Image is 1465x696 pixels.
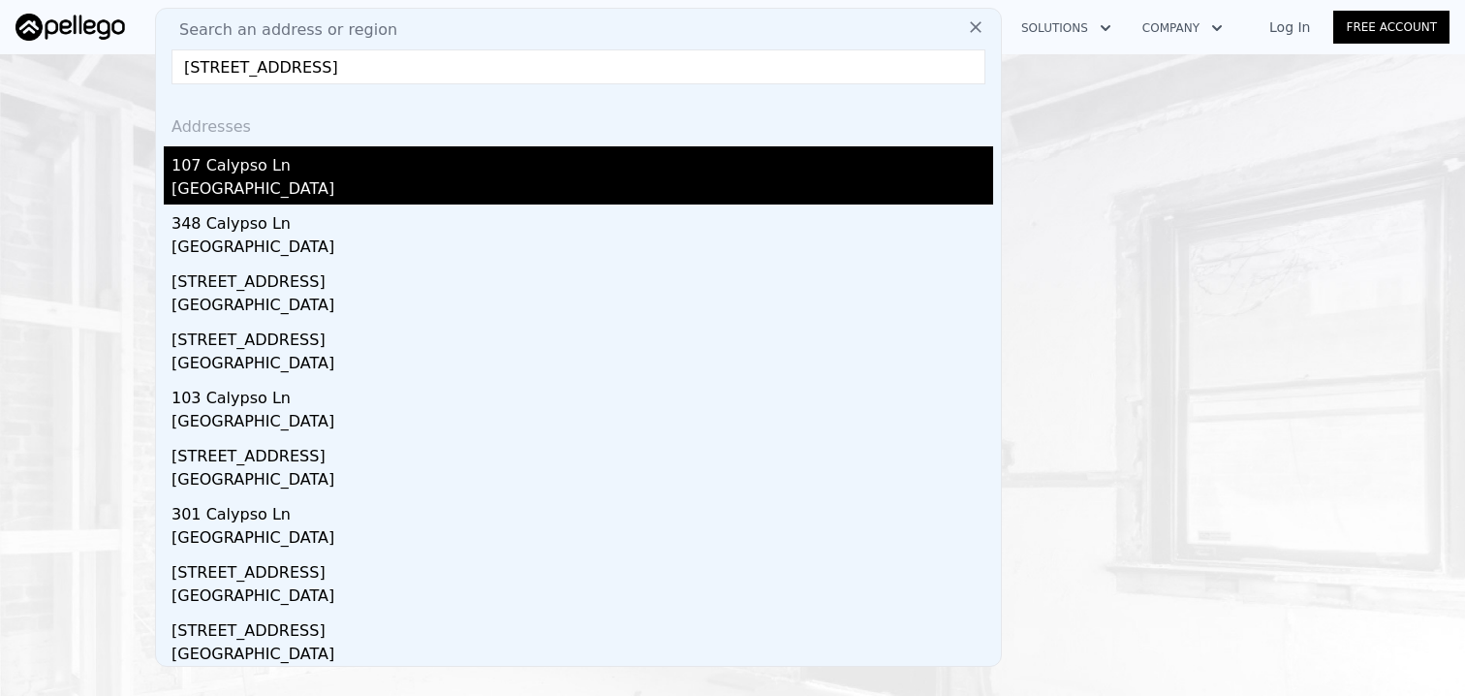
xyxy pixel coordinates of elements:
[164,100,993,146] div: Addresses
[1333,11,1449,44] a: Free Account
[171,321,993,352] div: [STREET_ADDRESS]
[1006,11,1127,46] button: Solutions
[1246,17,1333,37] a: Log In
[16,14,125,41] img: Pellego
[171,352,993,379] div: [GEOGRAPHIC_DATA]
[171,495,993,526] div: 301 Calypso Ln
[171,236,993,263] div: [GEOGRAPHIC_DATA]
[171,585,993,612] div: [GEOGRAPHIC_DATA]
[164,18,397,42] span: Search an address or region
[171,437,993,468] div: [STREET_ADDRESS]
[171,294,993,321] div: [GEOGRAPHIC_DATA]
[171,205,993,236] div: 348 Calypso Ln
[171,263,993,294] div: [STREET_ADDRESS]
[171,468,993,495] div: [GEOGRAPHIC_DATA]
[171,612,993,643] div: [STREET_ADDRESS]
[171,526,993,554] div: [GEOGRAPHIC_DATA]
[171,379,993,410] div: 103 Calypso Ln
[171,410,993,437] div: [GEOGRAPHIC_DATA]
[171,643,993,670] div: [GEOGRAPHIC_DATA]
[171,554,993,585] div: [STREET_ADDRESS]
[171,146,993,177] div: 107 Calypso Ln
[171,177,993,205] div: [GEOGRAPHIC_DATA]
[1127,11,1238,46] button: Company
[171,49,985,84] input: Enter an address, city, region, neighborhood or zip code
